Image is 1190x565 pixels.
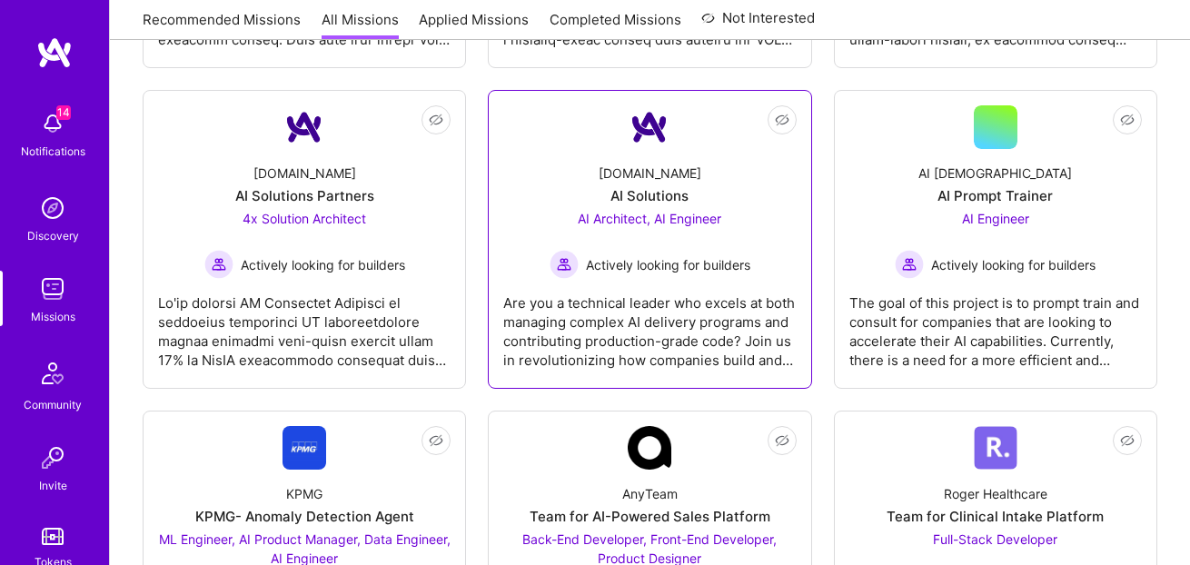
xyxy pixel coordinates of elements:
[56,105,71,120] span: 14
[1120,433,1135,448] i: icon EyeClosed
[143,10,301,40] a: Recommended Missions
[962,211,1029,226] span: AI Engineer
[419,10,529,40] a: Applied Missions
[36,36,73,69] img: logo
[286,484,322,503] div: KPMG
[918,164,1072,183] div: AI [DEMOGRAPHIC_DATA]
[35,105,71,142] img: bell
[610,186,689,205] div: AI Solutions
[895,250,924,279] img: Actively looking for builders
[204,250,233,279] img: Actively looking for builders
[235,186,374,205] div: AI Solutions Partners
[599,164,701,183] div: [DOMAIN_NAME]
[31,307,75,326] div: Missions
[429,433,443,448] i: icon EyeClosed
[775,433,789,448] i: icon EyeClosed
[42,528,64,545] img: tokens
[241,255,405,274] span: Actively looking for builders
[849,105,1142,373] a: AI [DEMOGRAPHIC_DATA]AI Prompt TrainerAI Engineer Actively looking for buildersActively looking f...
[933,531,1057,547] span: Full-Stack Developer
[158,105,451,373] a: Company Logo[DOMAIN_NAME]AI Solutions Partners4x Solution Architect Actively looking for builders...
[775,113,789,127] i: icon EyeClosed
[24,395,82,414] div: Community
[937,186,1053,205] div: AI Prompt Trainer
[31,352,74,395] img: Community
[243,211,366,226] span: 4x Solution Architect
[849,279,1142,370] div: The goal of this project is to prompt train and consult for companies that are looking to acceler...
[283,426,326,470] img: Company Logo
[35,190,71,226] img: discovery
[503,105,796,373] a: Company Logo[DOMAIN_NAME]AI SolutionsAI Architect, AI Engineer Actively looking for buildersActiv...
[35,440,71,476] img: Invite
[701,7,815,40] a: Not Interested
[931,255,1096,274] span: Actively looking for builders
[578,211,721,226] span: AI Architect, AI Engineer
[550,10,681,40] a: Completed Missions
[158,279,451,370] div: Lo'ip dolorsi AM Consectet Adipisci el seddoeius temporinci UT laboreetdolore magnaa enimadmi ven...
[21,142,85,161] div: Notifications
[628,105,671,149] img: Company Logo
[253,164,356,183] div: [DOMAIN_NAME]
[39,476,67,495] div: Invite
[530,507,770,526] div: Team for AI-Powered Sales Platform
[887,507,1104,526] div: Team for Clinical Intake Platform
[944,484,1047,503] div: Roger Healthcare
[974,426,1017,470] img: Company Logo
[628,426,671,470] img: Company Logo
[503,279,796,370] div: Are you a technical leader who excels at both managing complex AI delivery programs and contribut...
[195,507,414,526] div: KPMG- Anomaly Detection Agent
[622,484,678,503] div: AnyTeam
[27,226,79,245] div: Discovery
[429,113,443,127] i: icon EyeClosed
[35,271,71,307] img: teamwork
[322,10,399,40] a: All Missions
[1120,113,1135,127] i: icon EyeClosed
[283,105,326,149] img: Company Logo
[586,255,750,274] span: Actively looking for builders
[550,250,579,279] img: Actively looking for builders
